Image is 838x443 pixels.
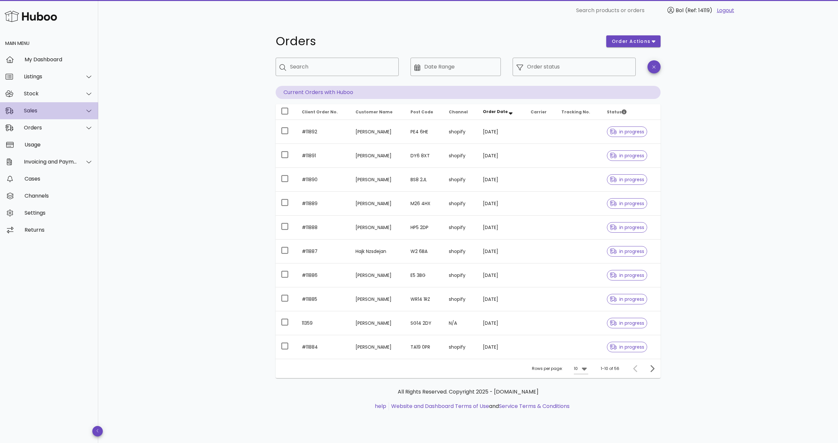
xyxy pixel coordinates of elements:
[499,402,570,410] a: Service Terms & Conditions
[444,287,478,311] td: shopify
[478,216,525,240] td: [DATE]
[350,335,405,359] td: [PERSON_NAME]
[302,109,338,115] span: Client Order No.
[350,144,405,168] td: [PERSON_NAME]
[610,129,645,134] span: in progress
[444,263,478,287] td: shopify
[478,144,525,168] td: [DATE]
[525,104,556,120] th: Carrier
[25,56,93,63] div: My Dashboard
[24,125,77,131] div: Orders
[24,159,77,165] div: Invoicing and Payments
[297,168,350,192] td: #11890
[297,144,350,168] td: #11891
[478,335,525,359] td: [DATE]
[297,120,350,144] td: #11892
[610,297,645,301] span: in progress
[405,287,444,311] td: WR14 1RZ
[350,168,405,192] td: [PERSON_NAME]
[561,109,590,115] span: Tracking No.
[478,168,525,192] td: [DATE]
[478,263,525,287] td: [DATE]
[281,388,655,396] p: All Rights Reserved. Copyright 2025 - [DOMAIN_NAME]
[478,104,525,120] th: Order Date: Sorted descending. Activate to remove sorting.
[25,210,93,216] div: Settings
[350,192,405,216] td: [PERSON_NAME]
[405,168,444,192] td: BS8 2JL
[602,104,661,120] th: Status
[610,225,645,230] span: in progress
[444,216,478,240] td: shopify
[685,7,712,14] span: (Ref: 14119)
[297,104,350,120] th: Client Order No.
[610,321,645,325] span: in progress
[444,240,478,263] td: shopify
[24,107,77,114] div: Sales
[405,240,444,263] td: W2 6BA
[5,9,57,23] img: Huboo Logo
[610,177,645,182] span: in progress
[405,263,444,287] td: E5 3BG
[297,287,350,311] td: #11885
[574,363,588,374] div: 10Rows per page:
[350,104,405,120] th: Customer Name
[297,240,350,263] td: #11887
[676,7,683,14] span: Bol
[25,193,93,199] div: Channels
[350,311,405,335] td: [PERSON_NAME]
[611,38,651,45] span: order actions
[646,363,658,375] button: Next page
[24,90,77,97] div: Stock
[355,109,392,115] span: Customer Name
[531,109,547,115] span: Carrier
[24,73,77,80] div: Listings
[610,273,645,278] span: in progress
[610,153,645,158] span: in progress
[444,168,478,192] td: shopify
[375,402,386,410] a: help
[276,86,661,99] p: Current Orders with Huboo
[532,359,588,378] div: Rows per page:
[350,240,405,263] td: Hajk Nzsdejan
[444,192,478,216] td: shopify
[607,109,627,115] span: Status
[601,366,619,372] div: 1-10 of 56
[405,104,444,120] th: Post Code
[405,311,444,335] td: SG14 2DY
[556,104,602,120] th: Tracking No.
[478,287,525,311] td: [DATE]
[574,366,578,372] div: 10
[444,104,478,120] th: Channel
[444,120,478,144] td: shopify
[297,311,350,335] td: 11359
[717,7,734,14] a: Logout
[405,192,444,216] td: M26 4HX
[444,311,478,335] td: N/A
[444,335,478,359] td: shopify
[478,311,525,335] td: [DATE]
[478,240,525,263] td: [DATE]
[610,201,645,206] span: in progress
[350,216,405,240] td: [PERSON_NAME]
[350,263,405,287] td: [PERSON_NAME]
[297,192,350,216] td: #11889
[25,142,93,148] div: Usage
[606,35,661,47] button: order actions
[449,109,468,115] span: Channel
[405,144,444,168] td: DY6 8XT
[478,120,525,144] td: [DATE]
[350,120,405,144] td: [PERSON_NAME]
[391,402,489,410] a: Website and Dashboard Terms of Use
[297,335,350,359] td: #11884
[610,249,645,254] span: in progress
[483,109,508,114] span: Order Date
[444,144,478,168] td: shopify
[297,263,350,287] td: #11886
[276,35,598,47] h1: Orders
[389,402,570,410] li: and
[405,335,444,359] td: TA19 0PR
[297,216,350,240] td: #11888
[25,227,93,233] div: Returns
[350,287,405,311] td: [PERSON_NAME]
[405,216,444,240] td: HP5 2DP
